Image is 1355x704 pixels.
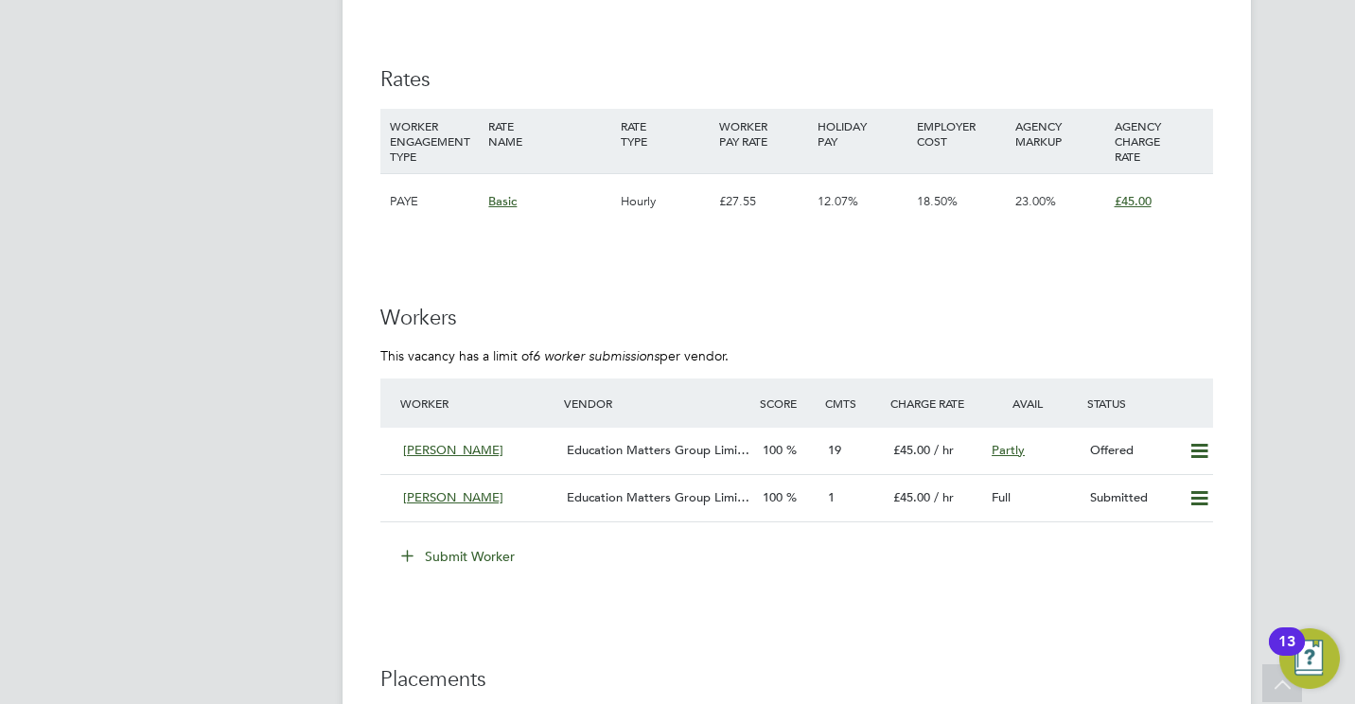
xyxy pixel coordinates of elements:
span: 18.50% [917,193,958,209]
span: Education Matters Group Limi… [567,442,749,458]
div: Avail [984,386,1082,420]
span: 23.00% [1015,193,1056,209]
div: Vendor [559,386,755,420]
div: Status [1082,386,1213,420]
span: 100 [763,489,783,505]
span: 100 [763,442,783,458]
div: £27.55 [714,174,813,229]
button: Open Resource Center, 13 new notifications [1279,628,1340,689]
span: Full [992,489,1011,505]
div: AGENCY MARKUP [1011,109,1109,158]
div: Score [755,386,820,420]
div: Hourly [616,174,714,229]
div: WORKER ENGAGEMENT TYPE [385,109,484,173]
span: Partly [992,442,1025,458]
button: Submit Worker [388,541,530,572]
div: RATE TYPE [616,109,714,158]
span: / hr [934,489,954,505]
h3: Placements [380,666,1213,694]
span: £45.00 [893,489,930,505]
span: Basic [488,193,517,209]
div: HOLIDAY PAY [813,109,911,158]
span: 1 [828,489,835,505]
div: Submitted [1082,483,1181,514]
span: [PERSON_NAME] [403,489,503,505]
span: Education Matters Group Limi… [567,489,749,505]
div: 13 [1278,642,1295,666]
div: Cmts [820,386,886,420]
span: / hr [934,442,954,458]
h3: Rates [380,66,1213,94]
div: EMPLOYER COST [912,109,1011,158]
div: AGENCY CHARGE RATE [1110,109,1208,173]
em: 6 worker submissions [533,347,660,364]
span: £45.00 [893,442,930,458]
span: [PERSON_NAME] [403,442,503,458]
div: Offered [1082,435,1181,466]
div: RATE NAME [484,109,615,158]
span: £45.00 [1115,193,1152,209]
div: Worker [396,386,559,420]
h3: Workers [380,305,1213,332]
p: This vacancy has a limit of per vendor. [380,347,1213,364]
div: PAYE [385,174,484,229]
div: Charge Rate [886,386,984,420]
span: 19 [828,442,841,458]
span: 12.07% [818,193,858,209]
div: WORKER PAY RATE [714,109,813,158]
